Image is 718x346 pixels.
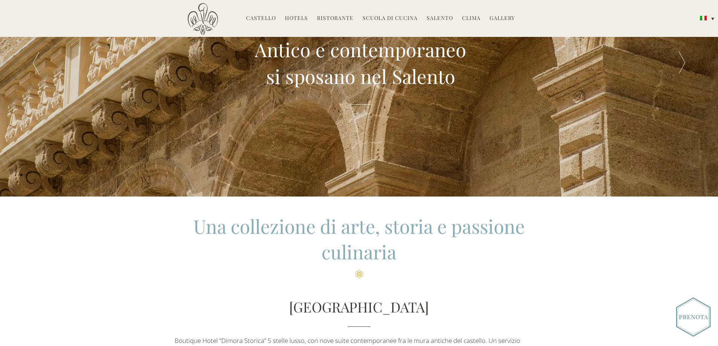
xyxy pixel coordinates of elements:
[427,14,453,23] a: Salento
[246,14,276,23] a: Castello
[490,14,515,23] a: Gallery
[700,16,707,20] img: Italiano
[175,297,544,327] h2: [GEOGRAPHIC_DATA]
[676,297,710,337] img: Book_Button_Italian.png
[193,213,525,264] span: Una collezione di arte, storia e passione culinaria
[285,14,308,23] a: Hotels
[363,14,418,23] a: Scuola di Cucina
[462,14,481,23] a: Clima
[317,14,354,23] a: Ristorante
[188,3,218,35] img: Castello di Ugento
